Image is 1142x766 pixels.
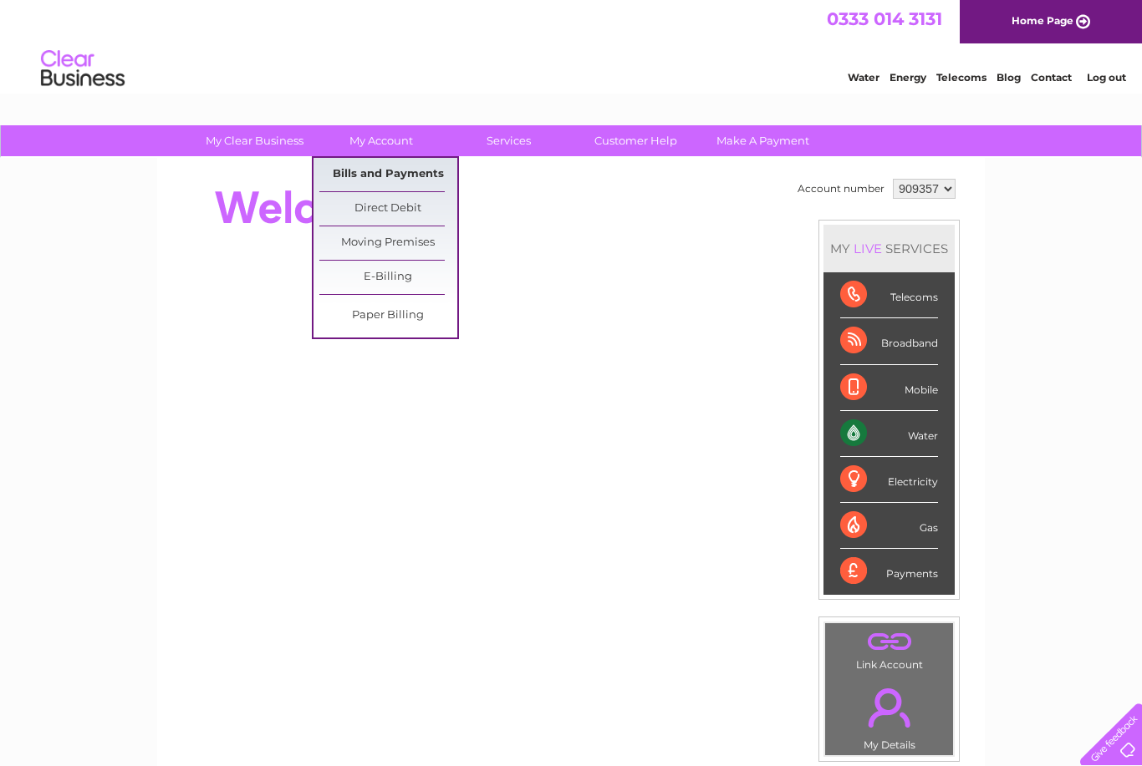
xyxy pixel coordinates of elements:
a: Blog [997,71,1021,84]
div: Payments [840,549,938,594]
div: Telecoms [840,272,938,318]
a: Log out [1087,71,1126,84]
a: E-Billing [319,261,457,294]
td: Link Account [824,622,954,675]
a: . [829,627,949,657]
a: . [829,678,949,737]
td: Account number [793,175,889,203]
div: Gas [840,503,938,549]
div: MY SERVICES [823,225,955,272]
a: My Clear Business [186,125,324,156]
a: Moving Premises [319,226,457,260]
a: 0333 014 3131 [827,8,942,29]
a: Customer Help [567,125,705,156]
div: Water [840,411,938,457]
a: Telecoms [936,71,987,84]
a: Contact [1031,71,1072,84]
a: My Account [313,125,451,156]
a: Services [440,125,578,156]
td: My Details [824,674,954,756]
div: Mobile [840,365,938,411]
div: LIVE [850,241,885,256]
img: logo.png [40,43,125,94]
div: Broadband [840,318,938,364]
div: Clear Business is a trading name of Verastar Limited (registered in [GEOGRAPHIC_DATA] No. 3667643... [177,9,967,81]
a: Energy [890,71,926,84]
a: Direct Debit [319,192,457,226]
a: Water [848,71,879,84]
a: Bills and Payments [319,158,457,191]
a: Make A Payment [694,125,832,156]
div: Electricity [840,457,938,503]
a: Paper Billing [319,299,457,332]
